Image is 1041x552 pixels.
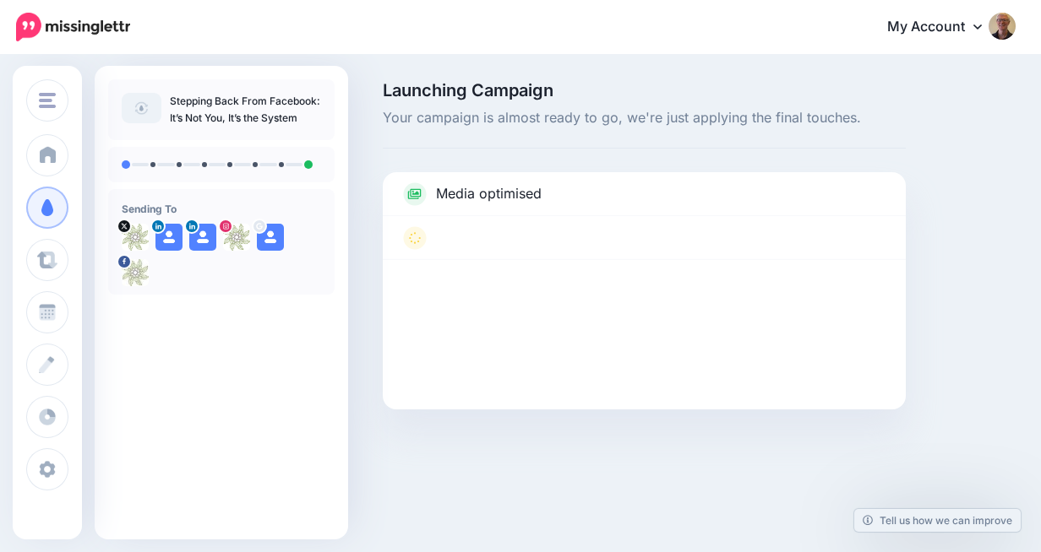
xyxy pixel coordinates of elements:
[39,93,56,108] img: menu.png
[436,183,542,205] p: Media optimised
[223,224,250,251] img: 51847296_2030681396986364_7471847849144090624_n-bsa153166.jpg
[122,224,149,251] img: eX5s7rff-35841.jpg
[155,224,183,251] img: user_default_image.png
[122,259,149,286] img: 305758936_512871797509319_2846260157513458537_n-bsa135944.jpg
[122,203,321,215] h4: Sending To
[257,224,284,251] img: user_default_image.png
[870,7,1016,48] a: My Account
[122,93,161,123] img: article-default-image-icon.png
[854,509,1021,532] a: Tell us how we can improve
[170,93,321,127] p: Stepping Back From Facebook: It’s Not You, It’s the System
[189,224,216,251] img: user_default_image.png
[16,13,130,41] img: Missinglettr
[383,82,906,99] span: Launching Campaign
[383,107,906,129] span: Your campaign is almost ready to go, we're just applying the final touches.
